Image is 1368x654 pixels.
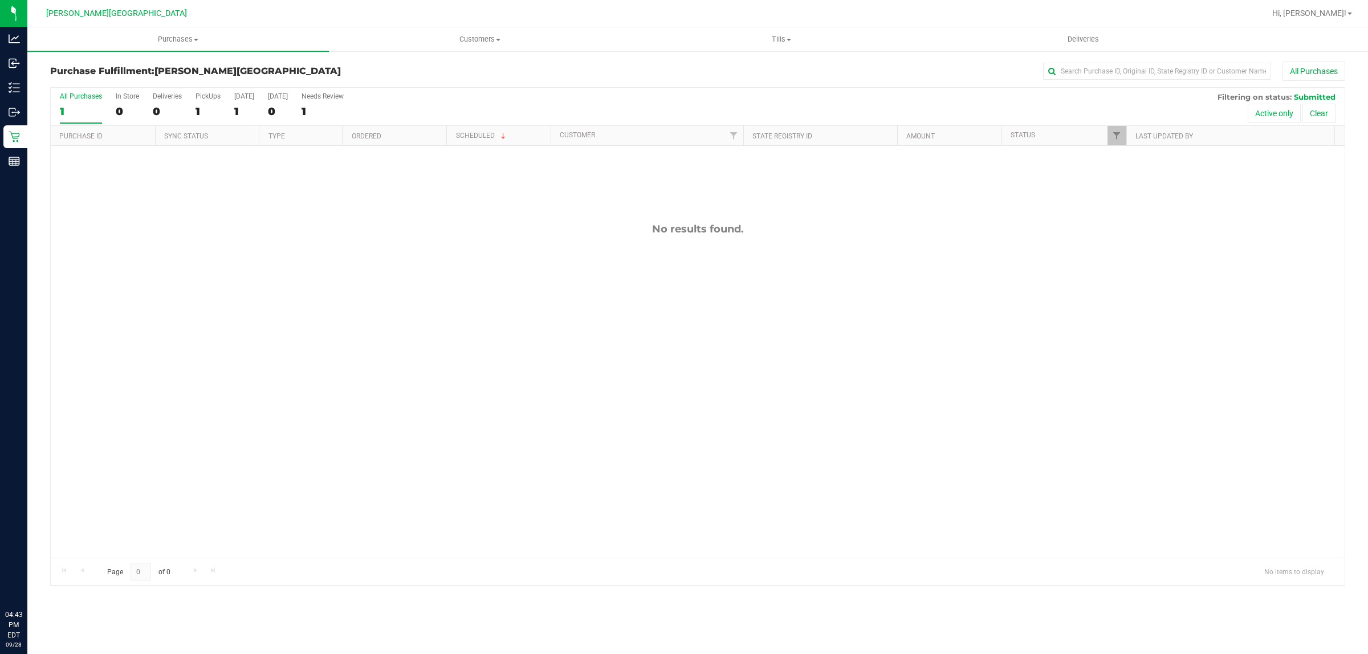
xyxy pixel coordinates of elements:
[116,92,139,100] div: In Store
[9,33,20,44] inline-svg: Analytics
[97,563,180,581] span: Page of 0
[196,105,221,118] div: 1
[560,131,595,139] a: Customer
[630,27,932,51] a: Tills
[9,131,20,142] inline-svg: Retail
[1011,131,1035,139] a: Status
[933,27,1234,51] a: Deliveries
[5,640,22,649] p: 09/28
[196,92,221,100] div: PickUps
[1248,104,1301,123] button: Active only
[9,82,20,93] inline-svg: Inventory
[164,132,208,140] a: Sync Status
[1218,92,1292,101] span: Filtering on status:
[9,156,20,167] inline-svg: Reports
[268,105,288,118] div: 0
[1294,92,1336,101] span: Submitted
[34,561,47,575] iframe: Resource center unread badge
[329,27,630,51] a: Customers
[27,27,329,51] a: Purchases
[1255,563,1333,580] span: No items to display
[1282,62,1345,81] button: All Purchases
[302,92,344,100] div: Needs Review
[153,105,182,118] div: 0
[27,34,329,44] span: Purchases
[234,92,254,100] div: [DATE]
[51,223,1345,235] div: No results found.
[1108,126,1126,145] a: Filter
[59,132,103,140] a: Purchase ID
[724,126,743,145] a: Filter
[234,105,254,118] div: 1
[1135,132,1193,140] a: Last Updated By
[50,66,482,76] h3: Purchase Fulfillment:
[46,9,187,18] span: [PERSON_NAME][GEOGRAPHIC_DATA]
[1302,104,1336,123] button: Clear
[60,92,102,100] div: All Purchases
[60,105,102,118] div: 1
[752,132,812,140] a: State Registry ID
[9,58,20,69] inline-svg: Inbound
[302,105,344,118] div: 1
[1272,9,1346,18] span: Hi, [PERSON_NAME]!
[11,563,46,597] iframe: Resource center
[268,92,288,100] div: [DATE]
[5,610,22,640] p: 04:43 PM EDT
[1052,34,1114,44] span: Deliveries
[9,107,20,118] inline-svg: Outbound
[116,105,139,118] div: 0
[154,66,341,76] span: [PERSON_NAME][GEOGRAPHIC_DATA]
[153,92,182,100] div: Deliveries
[329,34,630,44] span: Customers
[268,132,285,140] a: Type
[352,132,381,140] a: Ordered
[1043,63,1271,80] input: Search Purchase ID, Original ID, State Registry ID or Customer Name...
[631,34,931,44] span: Tills
[906,132,935,140] a: Amount
[456,132,508,140] a: Scheduled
